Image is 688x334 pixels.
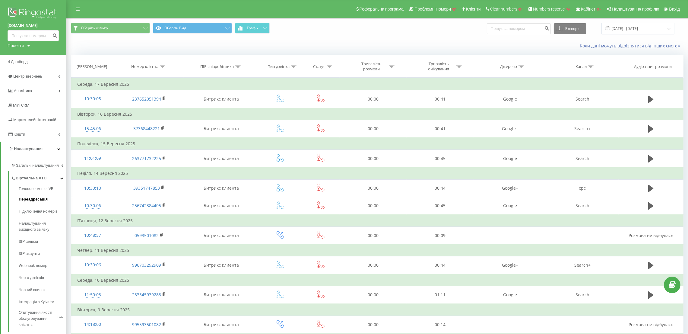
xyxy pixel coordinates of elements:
[19,239,38,245] span: SIP шлюзи
[268,64,290,69] div: Тип дзвінка
[77,289,108,301] div: 11:50:03
[407,197,474,215] td: 00:45
[533,7,565,11] span: Numbers reserve
[71,274,683,286] td: Середа, 10 Вересня 2025
[355,61,388,72] div: Тривалість розмови
[71,23,150,34] button: Оберіть Фільтр
[407,227,474,245] td: 00:09
[77,259,108,271] div: 10:30:06
[19,220,63,233] span: Налаштування вихідного зв’язку
[81,26,108,31] span: Оберіть Фільтр
[77,93,108,105] div: 10:30:05
[8,6,59,21] img: Ringostat logo
[184,227,259,245] td: Битрикс клиента
[466,7,481,11] span: Клієнти
[14,146,43,151] span: Налаштування
[132,292,161,297] a: 233545939283
[340,150,407,168] td: 00:00
[19,236,66,248] a: SIP шлюзи
[71,108,683,120] td: Вівторок, 16 Вересня 2025
[19,260,66,272] a: Webhook номер
[546,179,619,197] td: cpc
[407,256,474,274] td: 00:44
[19,193,66,205] a: Переадресація
[132,262,161,268] a: 996703292909
[71,78,683,90] td: Середа, 17 Вересня 2025
[77,319,108,330] div: 14:18:00
[184,150,259,168] td: Битрикс клиента
[629,233,673,238] span: Розмова не відбулась
[19,296,66,308] a: Інтеграція з Kyivstar
[77,64,107,69] div: [PERSON_NAME]
[184,197,259,215] td: Битрикс клиента
[500,64,517,69] div: Джерело
[71,167,683,179] td: Неділя, 14 Вересня 2025
[19,284,66,296] a: Чорний список
[19,208,58,214] span: Підключення номерів
[407,286,474,304] td: 01:11
[407,150,474,168] td: 00:45
[340,120,407,138] td: 00:00
[19,275,44,281] span: Черга дзвінків
[546,150,619,168] td: Search
[581,7,596,11] span: Кабінет
[474,286,546,304] td: Google
[153,23,232,34] button: Оберіть Вид
[340,256,407,274] td: 00:00
[1,142,66,156] a: Налаштування
[77,153,108,164] div: 11:01:09
[77,123,108,135] div: 15:45:06
[546,90,619,108] td: Search
[360,7,404,11] span: Реферальна програма
[487,23,551,34] input: Пошук за номером
[77,200,108,212] div: 10:30:06
[19,217,66,236] a: Налаштування вихідного зв’язку
[474,90,546,108] td: Google
[14,88,32,93] span: Аналiтика
[235,23,270,34] button: Графік
[19,186,66,193] a: Голосове меню IVR
[184,286,259,304] td: Битрикс клиента
[131,64,158,69] div: Номер клієнта
[407,179,474,197] td: 00:44
[19,196,48,202] span: Переадресація
[19,186,53,192] span: Голосове меню IVR
[16,175,46,181] span: Віртуальна АТС
[71,138,683,150] td: Понеділок, 15 Вересня 2025
[133,185,160,191] a: 39351747853
[19,308,66,328] a: Опитування якості обслуговування клієнтівBeta
[340,286,407,304] td: 00:00
[19,248,66,260] a: SIP акаунти
[414,7,451,11] span: Проблемні номери
[340,316,407,334] td: 00:00
[71,244,683,256] td: Четвер, 11 Вересня 2025
[423,61,455,72] div: Тривалість очікування
[629,322,673,327] span: Розмова не відбулась
[474,120,546,138] td: Google+
[575,64,587,69] div: Канал
[184,179,259,197] td: Битрикс клиента
[340,90,407,108] td: 00:00
[13,103,29,108] span: Mini CRM
[19,287,45,293] span: Чорний список
[546,256,619,274] td: Search+
[11,171,66,184] a: Віртуальна АТС
[340,227,407,245] td: 00:00
[132,322,161,327] a: 995593501082
[313,64,325,69] div: Статус
[200,64,234,69] div: ПІБ співробітника
[19,299,54,305] span: Інтеграція з Kyivstar
[184,316,259,334] td: Битрикс клиента
[546,286,619,304] td: Search
[340,179,407,197] td: 00:00
[13,117,56,122] span: Маркетплейс інтеграцій
[554,23,586,34] button: Експорт
[11,158,66,171] a: Загальні налаштування
[71,215,683,227] td: П’ятниця, 12 Вересня 2025
[247,26,258,30] span: Графік
[474,256,546,274] td: Google+
[132,156,161,161] a: 263771732225
[8,23,59,29] a: [DOMAIN_NAME]
[77,182,108,194] div: 10:30:10
[132,96,161,102] a: 237652051394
